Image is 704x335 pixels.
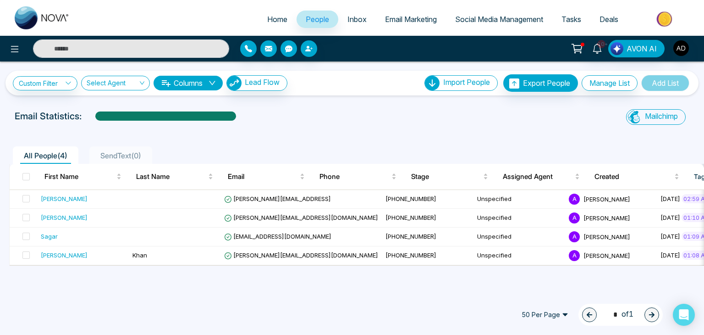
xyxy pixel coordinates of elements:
button: Lead Flow [226,75,287,91]
span: [DATE] [660,214,680,221]
div: [PERSON_NAME] [41,251,88,260]
span: Inbox [347,15,367,24]
button: Export People [503,74,578,92]
span: [PHONE_NUMBER] [385,195,436,202]
a: Social Media Management [446,11,552,28]
button: Columnsdown [154,76,223,90]
span: [PERSON_NAME] [583,233,630,240]
span: 50 Per Page [515,307,575,322]
span: Home [267,15,287,24]
th: Assigned Agent [495,164,587,190]
a: Deals [590,11,627,28]
span: [DATE] [660,195,680,202]
td: Unspecified [473,246,565,265]
span: [PERSON_NAME][EMAIL_ADDRESS][DOMAIN_NAME] [224,214,378,221]
span: [PERSON_NAME] [583,195,630,202]
span: Social Media Management [455,15,543,24]
span: Deals [599,15,618,24]
span: [PHONE_NUMBER] [385,233,436,240]
span: Export People [523,78,570,88]
span: [PHONE_NUMBER] [385,251,436,259]
span: of 1 [608,308,633,321]
a: Lead FlowLead Flow [223,75,287,91]
th: Email [220,164,312,190]
p: Email Statistics: [15,109,82,123]
span: [DATE] [660,233,680,240]
th: Created [587,164,687,190]
span: [PERSON_NAME][EMAIL_ADDRESS][DOMAIN_NAME] [224,251,378,259]
span: [PERSON_NAME] [583,214,630,221]
span: Import People [443,78,490,87]
img: Market-place.gif [632,9,698,29]
button: AVON AI [608,40,665,57]
span: A [569,250,580,261]
span: [EMAIL_ADDRESS][DOMAIN_NAME] [224,233,331,240]
span: Khan [132,251,147,259]
span: Stage [411,171,481,182]
span: First Name [44,171,115,182]
span: down [209,79,216,87]
span: Tasks [561,15,581,24]
img: Lead Flow [227,76,242,90]
span: People [306,15,329,24]
span: Mailchimp [645,112,678,121]
img: User Avatar [673,40,689,56]
span: All People ( 4 ) [20,151,71,160]
a: Custom Filter [13,76,77,90]
span: Assigned Agent [503,171,573,182]
span: Email Marketing [385,15,437,24]
td: Unspecified [473,228,565,246]
td: Unspecified [473,190,565,209]
th: Last Name [129,164,220,190]
span: A [569,194,580,205]
button: Manage List [582,75,638,91]
span: A [569,212,580,223]
span: Created [594,171,672,182]
div: [PERSON_NAME] [41,213,88,222]
span: AVON AI [627,43,657,54]
div: Open Intercom Messenger [673,304,695,326]
span: Phone [319,171,390,182]
span: SendText ( 0 ) [97,151,145,160]
span: Last Name [136,171,206,182]
a: People [297,11,338,28]
th: Stage [404,164,495,190]
span: Email [228,171,298,182]
span: [DATE] [660,251,680,259]
div: Sagar [41,232,58,241]
span: A [569,231,580,242]
span: 10+ [597,40,605,48]
a: 10+ [586,40,608,56]
span: [PERSON_NAME] [583,251,630,259]
span: [PHONE_NUMBER] [385,214,436,221]
a: Inbox [338,11,376,28]
div: [PERSON_NAME] [41,194,88,203]
span: [PERSON_NAME][EMAIL_ADDRESS] [224,195,331,202]
a: Tasks [552,11,590,28]
td: Unspecified [473,209,565,228]
th: Phone [312,164,404,190]
span: Lead Flow [245,78,280,87]
img: Lead Flow [610,42,623,55]
a: Home [258,11,297,28]
th: First Name [37,164,129,190]
img: Nova CRM Logo [15,6,70,29]
a: Email Marketing [376,11,446,28]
